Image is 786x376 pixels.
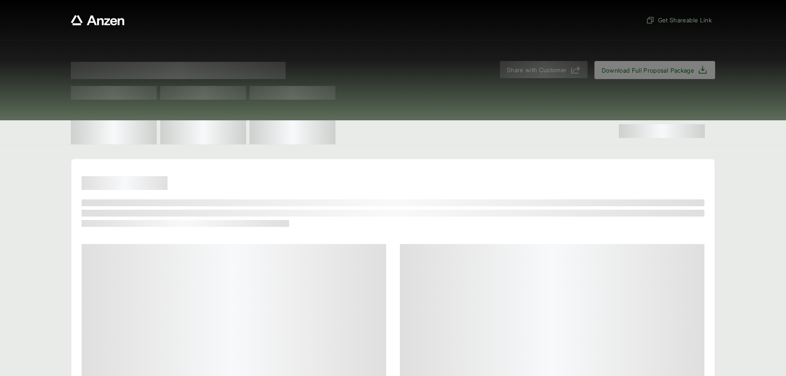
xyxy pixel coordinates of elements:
button: Get Shareable Link [643,12,715,28]
span: Get Shareable Link [646,15,712,24]
span: Test [71,86,157,100]
a: Anzen website [71,15,125,25]
span: Share with Customer [507,65,567,74]
span: Test [160,86,246,100]
span: Proposal for [71,62,286,79]
span: Test [250,86,335,100]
